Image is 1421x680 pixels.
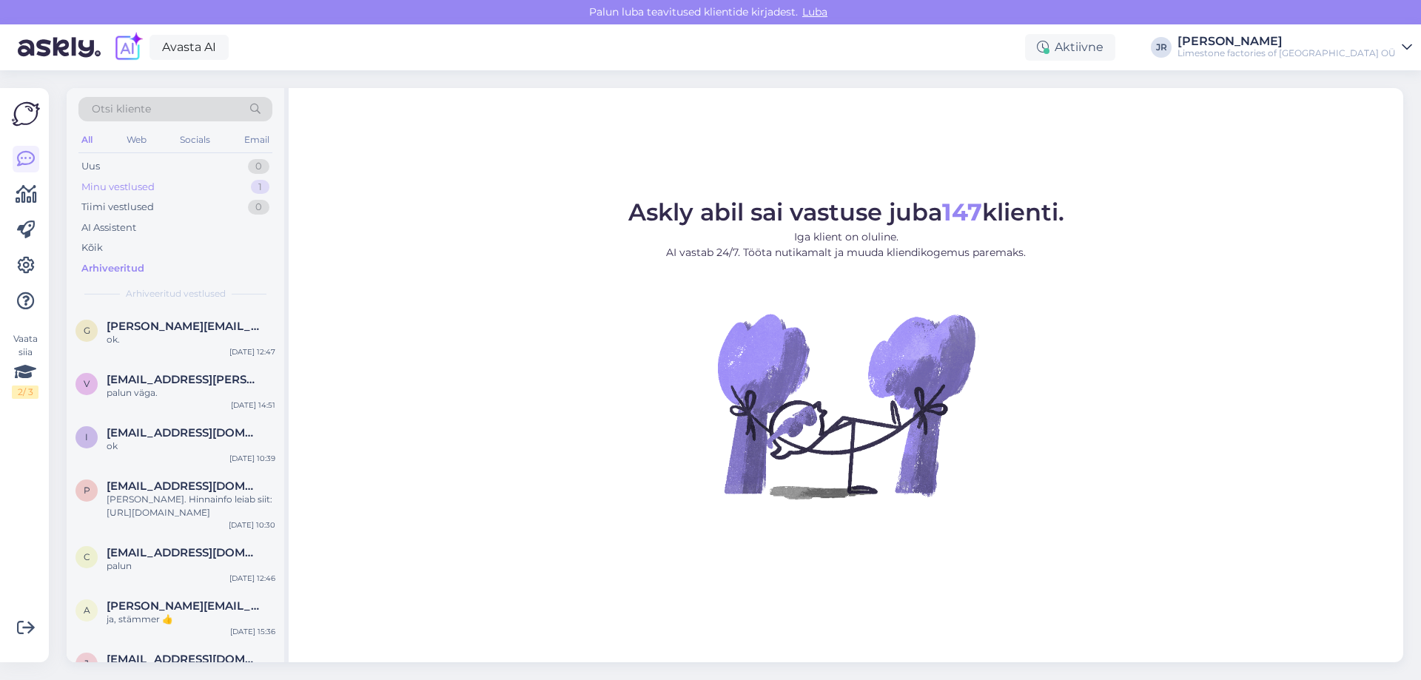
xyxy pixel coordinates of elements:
div: Minu vestlused [81,180,155,195]
div: [PERSON_NAME]. Hinnainfo leiab siit: [URL][DOMAIN_NAME] [107,493,275,519]
span: j.hegestad@gmail.com [107,653,261,666]
div: Arhiveeritud [81,261,144,276]
div: 0 [248,200,269,215]
span: Luba [798,5,832,18]
span: pumimees@hotmail.com [107,479,261,493]
div: ok. [107,333,275,346]
div: ok [107,440,275,453]
span: i [85,431,88,442]
div: All [78,130,95,149]
span: j [84,658,89,669]
span: andreas.marquardt@gmail.com [107,599,261,613]
div: Uus [81,159,100,174]
p: Iga klient on oluline. AI vastab 24/7. Tööta nutikamalt ja muuda kliendikogemus paremaks. [628,229,1064,260]
div: [PERSON_NAME] [1178,36,1396,47]
div: ja, stämmer 👍 [107,613,275,626]
div: Socials [177,130,213,149]
div: 1 [251,180,269,195]
div: [DATE] 12:46 [229,573,275,584]
div: palun väga. [107,386,275,400]
a: Avasta AI [150,35,229,60]
div: Kõik [81,240,103,255]
div: [DATE] 15:36 [230,626,275,637]
div: Tiimi vestlused [81,200,154,215]
div: 0 [248,159,269,174]
div: Limestone factories of [GEOGRAPHIC_DATA] OÜ [1178,47,1396,59]
span: Arhiveeritud vestlused [126,287,226,300]
div: Vaata siia [12,332,38,399]
span: Askly abil sai vastuse juba klienti. [628,198,1064,226]
div: [DATE] 10:39 [229,453,275,464]
span: c [84,551,90,562]
div: AI Assistent [81,221,136,235]
div: [DATE] 12:47 [229,346,275,357]
img: No Chat active [713,272,979,539]
div: palun [107,559,275,573]
span: a [84,605,90,616]
span: Otsi kliente [92,101,151,117]
span: goran.berndtsson@infrakonsult.se [107,320,261,333]
img: explore-ai [112,32,144,63]
div: Web [124,130,150,149]
span: Viktoria.strom@outlook.com [107,373,261,386]
span: g [84,325,90,336]
span: contact@stinalutz.com [107,546,261,559]
span: imland.magnus@gmail.com [107,426,261,440]
img: Askly Logo [12,100,40,128]
span: V [84,378,90,389]
div: [DATE] 14:51 [231,400,275,411]
span: p [84,485,90,496]
b: 147 [942,198,982,226]
div: JR [1151,37,1172,58]
a: [PERSON_NAME]Limestone factories of [GEOGRAPHIC_DATA] OÜ [1178,36,1412,59]
div: Email [241,130,272,149]
div: Aktiivne [1025,34,1115,61]
div: [DATE] 10:30 [229,519,275,531]
div: 2 / 3 [12,386,38,399]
